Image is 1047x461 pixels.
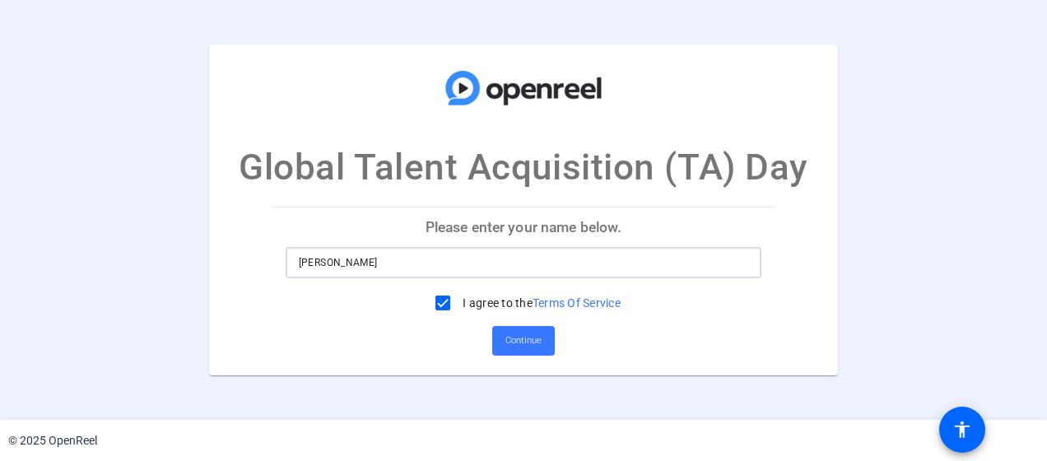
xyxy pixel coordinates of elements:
[272,207,775,247] p: Please enter your name below.
[299,253,749,272] input: Enter your name
[492,326,555,356] button: Continue
[459,295,621,311] label: I agree to the
[505,328,542,353] span: Continue
[533,296,621,310] a: Terms Of Service
[8,432,97,449] div: © 2025 OpenReel
[952,420,972,440] mat-icon: accessibility
[239,140,808,194] p: Global Talent Acquisition (TA) Day
[441,61,606,115] img: company-logo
